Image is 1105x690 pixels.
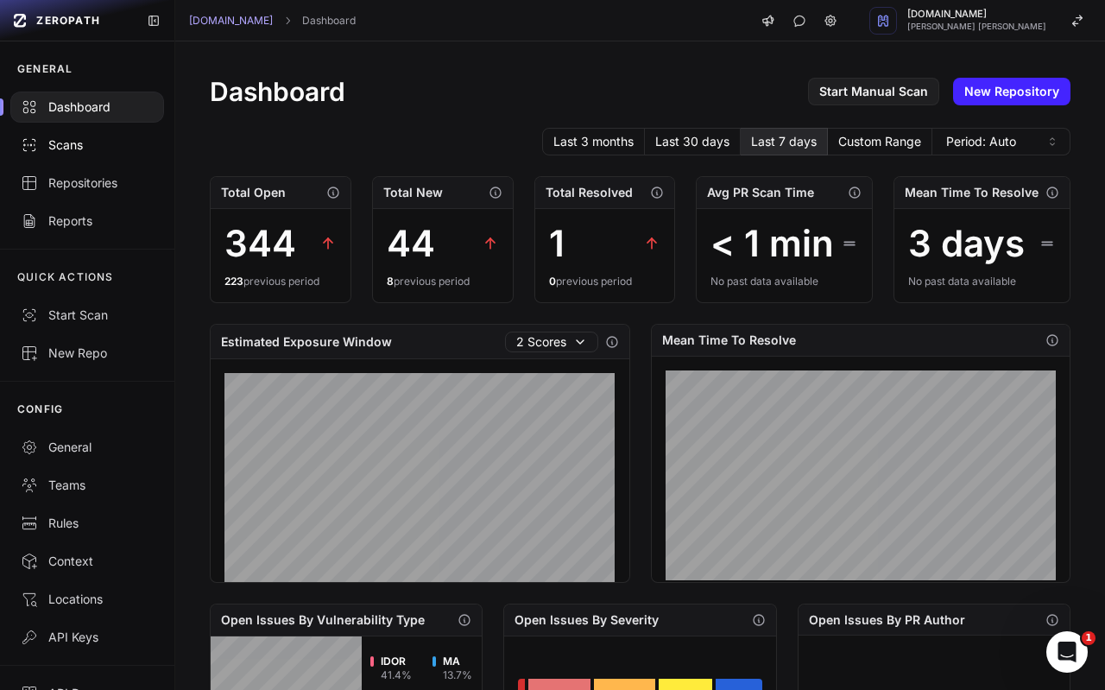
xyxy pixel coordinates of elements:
div: previous period [549,275,661,288]
a: Start Manual Scan [808,78,939,105]
h2: Total Resolved [546,184,633,201]
a: [DOMAIN_NAME] [189,14,273,28]
div: Scans [21,136,154,154]
svg: chevron right, [281,15,294,27]
h2: Avg PR Scan Time [707,184,814,201]
button: Custom Range [828,128,932,155]
h2: Open Issues By Severity [515,611,659,629]
div: 13.7 % [443,668,472,682]
h2: Open Issues By PR Author [809,611,965,629]
h2: Total New [383,184,443,201]
span: 8 [387,275,394,288]
span: Period: Auto [946,133,1016,150]
div: Context [21,553,154,570]
div: No past data available [908,275,1056,288]
span: 1 [1082,631,1096,645]
p: GENERAL [17,62,73,76]
a: Dashboard [302,14,356,28]
div: Teams [21,477,154,494]
button: 2 Scores [505,332,598,352]
svg: caret sort, [1045,135,1059,149]
div: < 1 min [710,223,834,264]
div: 44 [387,223,435,264]
p: CONFIG [17,402,63,416]
span: MA [443,655,472,668]
h2: Estimated Exposure Window [221,333,392,351]
span: 0 [549,275,556,288]
div: Dashboard [21,98,154,116]
div: previous period [387,275,499,288]
span: 223 [224,275,243,288]
button: Last 7 days [741,128,828,155]
div: General [21,439,154,456]
iframe: Intercom live chat [1046,631,1088,673]
button: Last 30 days [645,128,741,155]
div: 3 days [908,223,1025,264]
span: [PERSON_NAME] [PERSON_NAME] [907,22,1046,31]
span: ZEROPATH [36,14,100,28]
div: Locations [21,591,154,608]
h2: Mean Time To Resolve [662,332,796,349]
div: Repositories [21,174,154,192]
div: Start Scan [21,307,154,324]
h2: Mean Time To Resolve [905,184,1039,201]
a: New Repository [953,78,1070,105]
span: IDOR [381,655,412,668]
nav: breadcrumb [189,14,356,28]
button: Last 3 months [542,128,645,155]
div: New Repo [21,345,154,362]
div: Rules [21,515,154,532]
div: 1 [549,223,565,264]
h1: Dashboard [210,76,345,107]
div: 41.4 % [381,668,412,682]
span: [DOMAIN_NAME] [907,9,1046,19]
div: previous period [224,275,337,288]
div: Reports [21,212,154,230]
p: QUICK ACTIONS [17,270,114,284]
div: 344 [224,223,296,264]
h2: Open Issues By Vulnerability Type [221,611,425,629]
div: API Keys [21,629,154,646]
a: ZEROPATH [7,7,133,35]
h2: Total Open [221,184,286,201]
div: No past data available [710,275,858,288]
